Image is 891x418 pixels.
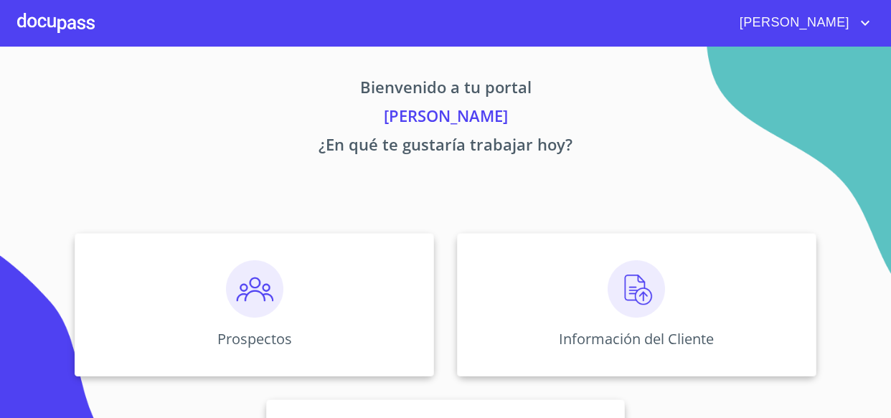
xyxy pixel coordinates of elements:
button: account of current user [729,11,874,34]
p: Bienvenido a tu portal [17,75,874,104]
span: [PERSON_NAME] [729,11,857,34]
p: [PERSON_NAME] [17,104,874,133]
img: carga.png [608,260,665,318]
p: Prospectos [217,329,292,348]
img: prospectos.png [226,260,283,318]
p: ¿En qué te gustaría trabajar hoy? [17,133,874,161]
p: Información del Cliente [559,329,714,348]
